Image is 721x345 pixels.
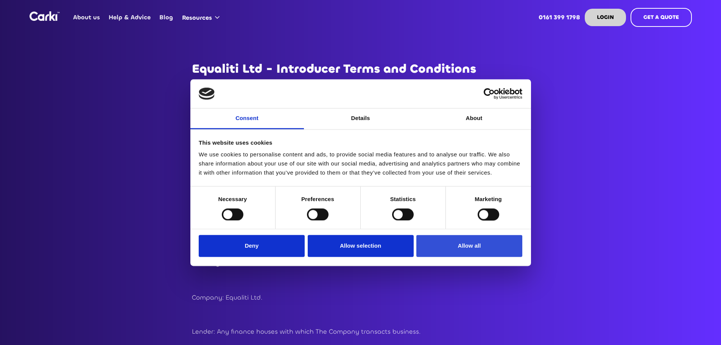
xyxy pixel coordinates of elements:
a: Help & Advice [104,3,155,32]
a: About [417,109,531,130]
p: Lender: Any finance houses with which The Company transacts business. [192,327,529,336]
button: Allow selection [308,235,414,257]
button: Deny [199,235,305,257]
a: Consent [190,109,304,130]
strong: GET A QUOTE [643,14,679,21]
a: About us [69,3,104,32]
strong: 0161 399 1798 [539,13,580,21]
div: This website uses cookies [199,138,522,147]
button: Allow all [416,235,522,257]
a: Usercentrics Cookiebot - opens in a new window [456,88,522,99]
a: GET A QUOTE [631,8,692,27]
a: home [30,11,60,21]
div: Resources [182,14,212,22]
strong: Preferences [301,196,334,203]
strong: LOGIN [597,14,614,21]
a: Details [304,109,417,130]
p: Company: Equaliti Ltd. [192,293,529,302]
div: Resources [178,3,227,32]
strong: Equaliti Ltd - Introducer Terms and Conditions [192,61,476,77]
div: We use cookies to personalise content and ads, to provide social media features and to analyse ou... [199,150,522,178]
strong: Marketing [475,196,502,203]
a: Blog [155,3,178,32]
img: Logo [30,11,60,21]
a: LOGIN [585,9,626,26]
strong: Necessary [218,196,247,203]
a: 0161 399 1798 [534,3,584,32]
img: logo [199,87,215,100]
strong: Statistics [390,196,416,203]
